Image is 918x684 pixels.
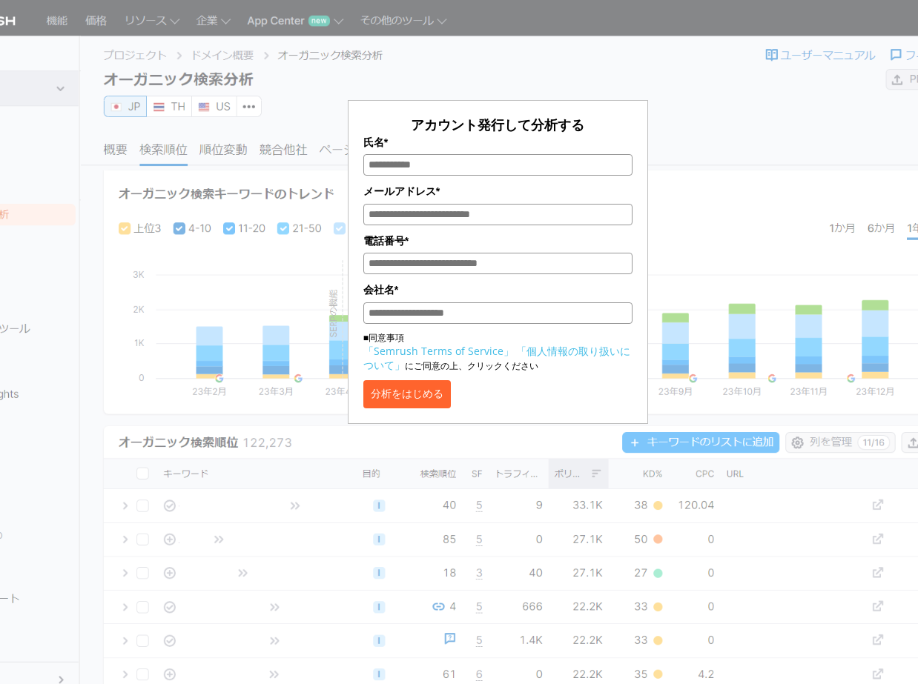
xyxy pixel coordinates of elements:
label: メールアドレス* [363,183,633,199]
span: アカウント発行して分析する [411,116,584,133]
label: 電話番号* [363,233,633,249]
p: ■同意事項 にご同意の上、クリックください [363,331,633,373]
a: 「Semrush Terms of Service」 [363,344,514,358]
a: 「個人情報の取り扱いについて」 [363,344,630,372]
button: 分析をはじめる [363,380,451,408]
